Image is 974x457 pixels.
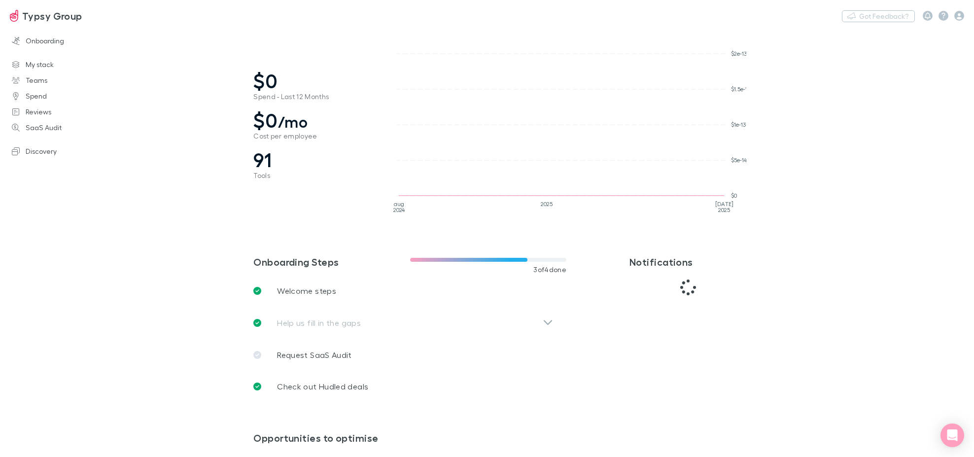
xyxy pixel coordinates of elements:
h3: Typsy Group [22,10,82,22]
tspan: aug [394,201,404,207]
a: Discovery [2,143,134,159]
tspan: $1e-13K [731,121,750,128]
span: Cost per employee [253,132,377,140]
button: Got Feedback? [842,10,915,22]
a: SaaS Audit [2,120,134,136]
a: My stack [2,57,134,72]
tspan: [DATE] [715,201,733,207]
span: /mo [278,112,308,131]
h3: Onboarding Steps [253,256,410,268]
a: Typsy Group [4,4,88,28]
span: $0 [253,108,377,132]
p: Check out Hudled deals [277,381,368,392]
a: Teams [2,72,134,88]
span: $0 [253,69,377,93]
img: Typsy Group's Logo [10,10,18,22]
span: 3 of 4 done [533,266,566,274]
a: Welcome steps [245,275,574,307]
span: Spend - Last 12 Months [253,93,377,101]
tspan: 2024 [393,207,405,213]
h3: Opportunities to optimise [253,432,379,444]
tspan: 2025 [718,207,730,213]
p: Welcome steps [277,285,336,297]
div: Open Intercom Messenger [940,423,964,447]
tspan: 2025 [541,201,553,207]
span: 91 [253,148,377,172]
span: Tools [253,172,377,179]
tspan: $2e-13K [731,50,751,57]
a: Spend [2,88,134,104]
tspan: $1.5e-13K [731,86,754,92]
tspan: $5e-14K [731,157,751,163]
a: Onboarding [2,33,134,49]
tspan: $0 [731,192,737,199]
a: Reviews [2,104,134,120]
a: Request SaaS Audit [245,339,574,371]
p: Request SaaS Audit [277,349,352,361]
a: Check out Hudled deals [245,371,574,402]
h3: Notifications [629,256,754,268]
